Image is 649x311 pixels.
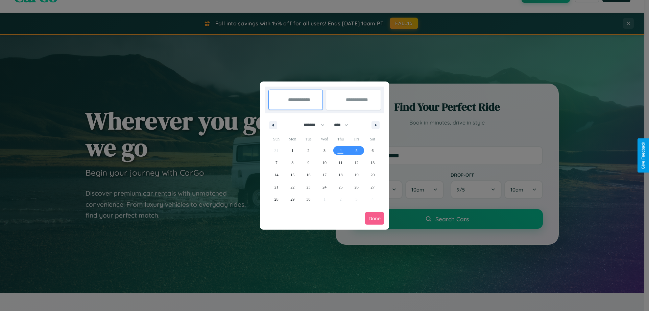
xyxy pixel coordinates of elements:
span: 7 [275,157,278,169]
button: 27 [365,181,381,193]
span: 12 [355,157,359,169]
button: 22 [284,181,300,193]
span: Fri [348,134,364,145]
span: 8 [291,157,293,169]
span: 13 [370,157,375,169]
button: 7 [268,157,284,169]
span: 28 [274,193,279,205]
span: 26 [355,181,359,193]
button: 16 [301,169,316,181]
span: 16 [307,169,311,181]
span: 2 [308,145,310,157]
button: 25 [333,181,348,193]
span: 17 [322,169,327,181]
button: 24 [316,181,332,193]
button: 10 [316,157,332,169]
span: Thu [333,134,348,145]
button: 12 [348,157,364,169]
span: 20 [370,169,375,181]
button: 30 [301,193,316,205]
button: 9 [301,157,316,169]
span: 14 [274,169,279,181]
button: 29 [284,193,300,205]
span: 10 [322,157,327,169]
span: Sat [365,134,381,145]
span: 22 [290,181,294,193]
span: 21 [274,181,279,193]
span: Sun [268,134,284,145]
span: 15 [290,169,294,181]
span: Tue [301,134,316,145]
span: 30 [307,193,311,205]
span: 27 [370,181,375,193]
button: 2 [301,145,316,157]
span: 1 [291,145,293,157]
button: 14 [268,169,284,181]
button: 13 [365,157,381,169]
span: 5 [356,145,358,157]
button: Done [365,212,384,225]
div: Give Feedback [641,142,646,169]
span: 18 [338,169,342,181]
span: 29 [290,193,294,205]
button: 28 [268,193,284,205]
button: 21 [268,181,284,193]
span: 11 [339,157,343,169]
span: 9 [308,157,310,169]
span: Wed [316,134,332,145]
button: 6 [365,145,381,157]
span: 4 [339,145,341,157]
span: 25 [338,181,342,193]
span: 19 [355,169,359,181]
button: 8 [284,157,300,169]
button: 1 [284,145,300,157]
button: 4 [333,145,348,157]
button: 3 [316,145,332,157]
button: 15 [284,169,300,181]
button: 26 [348,181,364,193]
button: 19 [348,169,364,181]
span: 6 [371,145,374,157]
span: Mon [284,134,300,145]
span: 3 [323,145,326,157]
button: 11 [333,157,348,169]
span: 24 [322,181,327,193]
button: 18 [333,169,348,181]
button: 17 [316,169,332,181]
span: 23 [307,181,311,193]
button: 5 [348,145,364,157]
button: 23 [301,181,316,193]
button: 20 [365,169,381,181]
